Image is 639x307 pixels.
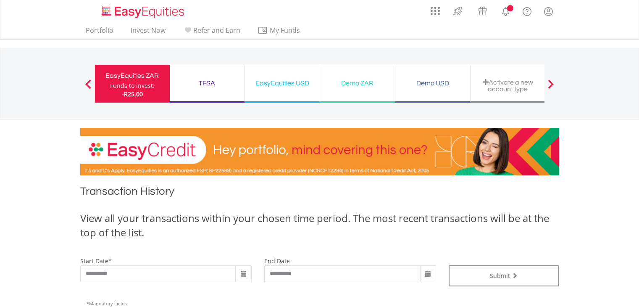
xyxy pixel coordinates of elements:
a: Vouchers [470,2,495,18]
div: EasyEquities ZAR [100,70,165,82]
a: Portfolio [82,26,117,39]
label: end date [264,257,290,265]
a: Notifications [495,2,516,19]
img: EasyCredit Promotion Banner [80,128,559,175]
div: Demo ZAR [325,77,390,89]
img: thrive-v2.svg [451,4,465,18]
span: Mandatory Fields [87,300,127,307]
span: -R25.00 [122,90,143,98]
h1: Transaction History [80,184,559,203]
a: My Profile [538,2,559,21]
div: Demo USD [400,77,465,89]
label: start date [80,257,108,265]
span: Refer and Earn [193,26,240,35]
a: AppsGrid [425,2,445,16]
a: FAQ's and Support [516,2,538,19]
span: My Funds [258,25,313,36]
div: Funds to invest: [110,82,155,90]
a: Home page [98,2,188,19]
button: Submit [449,265,559,286]
div: Activate a new account type [476,79,540,93]
a: Refer and Earn [179,26,244,39]
img: EasyEquities_Logo.png [100,5,188,19]
a: Invest Now [127,26,169,39]
img: grid-menu-icon.svg [431,6,440,16]
div: View all your transactions within your chosen time period. The most recent transactions will be a... [80,211,559,240]
div: EasyEquities USD [250,77,315,89]
div: TFSA [175,77,239,89]
img: vouchers-v2.svg [476,4,489,18]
